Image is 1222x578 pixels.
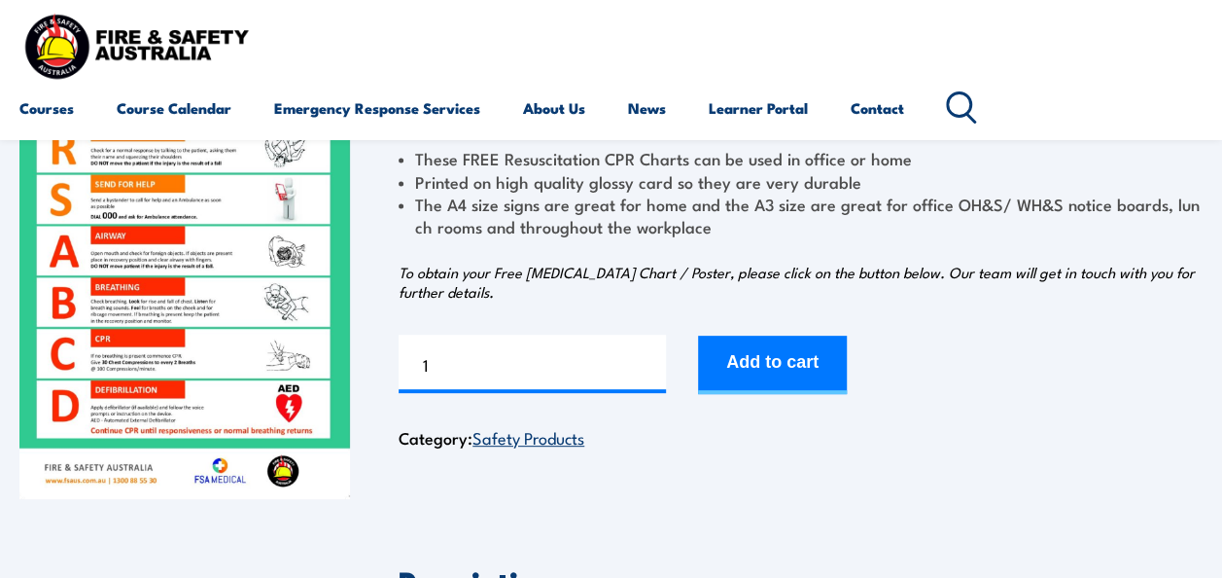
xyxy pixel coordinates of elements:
a: Emergency Response Services [274,85,480,131]
a: News [628,85,666,131]
a: Courses [19,85,74,131]
li: The A4 size signs are great for home and the A3 size are great for office OH&S/ WH&S notice board... [399,193,1203,238]
input: Product quantity [399,335,666,393]
img: FREE Resuscitation Chart - What are the 7 steps to CPR? [19,34,350,499]
a: Course Calendar [117,85,231,131]
a: About Us [523,85,585,131]
a: Learner Portal [709,85,808,131]
em: To obtain your Free [MEDICAL_DATA] Chart / Poster, please click on the button below. Our team wil... [399,262,1195,302]
li: Printed on high quality glossy card so they are very durable [399,170,1203,193]
a: Contact [851,85,904,131]
button: Add to cart [698,336,847,394]
span: Category: [399,425,584,450]
a: Safety Products [472,425,584,449]
li: These FREE Resuscitation CPR Charts can be used in office or home [399,147,1203,169]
